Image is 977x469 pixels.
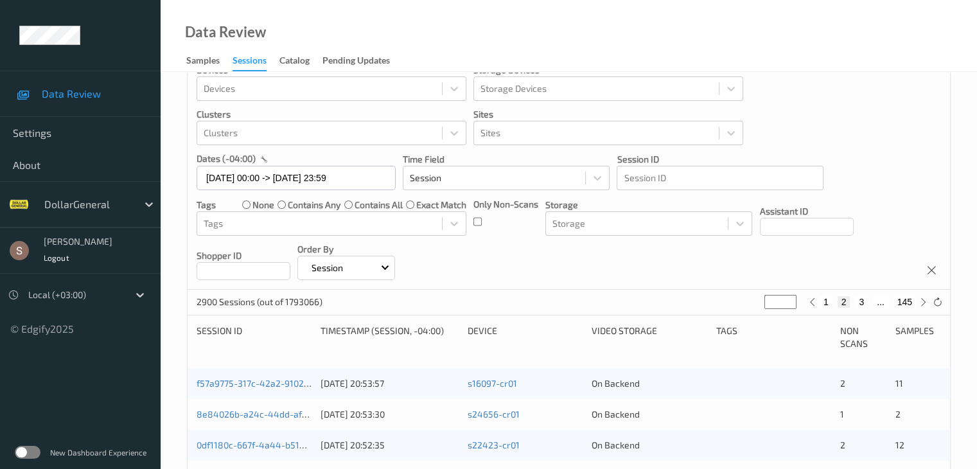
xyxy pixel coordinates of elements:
[855,296,868,308] button: 3
[416,199,466,211] label: exact match
[468,378,517,389] a: s16097-cr01
[838,296,850,308] button: 2
[468,439,520,450] a: s22423-cr01
[895,378,902,389] span: 11
[895,409,900,420] span: 2
[760,205,854,218] p: Assistant ID
[186,54,220,70] div: Samples
[297,243,395,256] p: Order By
[473,198,538,211] p: Only Non-Scans
[840,409,844,420] span: 1
[895,439,904,450] span: 12
[355,199,403,211] label: contains all
[307,261,348,274] p: Session
[840,439,845,450] span: 2
[840,378,845,389] span: 2
[321,324,459,350] div: Timestamp (Session, -04:00)
[893,296,916,308] button: 145
[321,408,459,421] div: [DATE] 20:53:30
[233,52,279,71] a: Sessions
[279,52,322,70] a: Catalog
[468,324,583,350] div: Device
[197,324,312,350] div: Session ID
[197,378,366,389] a: f57a9775-317c-42a2-9102-c684fd118c94
[321,377,459,390] div: [DATE] 20:53:57
[840,324,886,350] div: Non Scans
[321,439,459,452] div: [DATE] 20:52:35
[185,26,266,39] div: Data Review
[252,199,274,211] label: none
[592,439,707,452] div: On Backend
[197,296,322,308] p: 2900 Sessions (out of 1793066)
[820,296,832,308] button: 1
[197,249,290,262] p: Shopper ID
[186,52,233,70] a: Samples
[233,54,267,71] div: Sessions
[716,324,831,350] div: Tags
[468,409,520,420] a: s24656-cr01
[895,324,941,350] div: Samples
[197,108,466,121] p: Clusters
[197,152,256,165] p: dates (-04:00)
[403,153,610,166] p: Time Field
[592,377,707,390] div: On Backend
[322,52,403,70] a: Pending Updates
[473,108,743,121] p: Sites
[197,199,216,211] p: Tags
[197,409,376,420] a: 8e84026b-a24c-44dd-af05-698ef56276e9
[592,408,707,421] div: On Backend
[279,54,310,70] div: Catalog
[322,54,390,70] div: Pending Updates
[545,199,752,211] p: Storage
[617,153,823,166] p: Session ID
[592,324,707,350] div: Video Storage
[197,439,363,450] a: 0df1180c-667f-4a44-b51b-ce1c1e9171ae
[288,199,340,211] label: contains any
[873,296,888,308] button: ...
